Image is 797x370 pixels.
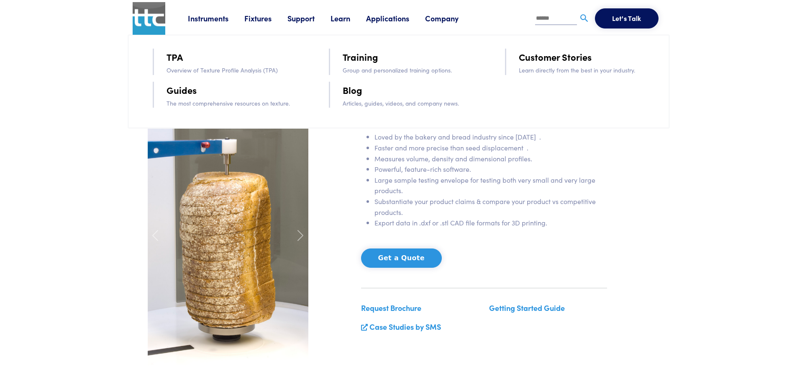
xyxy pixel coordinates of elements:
[343,83,362,97] a: Blog
[374,164,607,175] li: Powerful, feature-rich software.
[167,83,197,97] a: Guides
[167,65,305,75] p: Overview of Texture Profile Analysis (TPA)
[369,321,441,332] a: Case Studies by SMS
[343,98,482,108] p: Articles, guides, videos, and company news.
[374,142,607,153] li: Faster and more precise than seed displacement .
[188,13,244,23] a: Instruments
[374,132,607,142] li: Loved by the bakery and bread industry since [DATE] .
[366,13,425,23] a: Applications
[374,217,607,228] li: Export data in .dxf or .stl CAD file formats for 3D printing.
[167,98,305,108] p: The most comprehensive resources on texture.
[595,8,659,28] button: Let's Talk
[361,248,442,268] button: Get a Quote
[343,65,482,75] p: Group and personalized training options.
[374,196,607,217] li: Substantiate your product claims & compare your product vs competitive products.
[167,49,183,64] a: TPA
[133,2,165,35] img: ttc_logo_1x1_v1.0.png
[361,303,421,313] a: Request Brochure
[425,13,474,23] a: Company
[287,13,331,23] a: Support
[148,104,308,366] img: carousel-volscan-loaf.jpg
[244,13,287,23] a: Fixtures
[519,49,592,64] a: Customer Stories
[343,49,378,64] a: Training
[374,175,607,196] li: Large sample testing envelope for testing both very small and very large products.
[331,13,366,23] a: Learn
[489,303,565,313] a: Getting Started Guide
[374,153,607,164] li: Measures volume, density and dimensional profiles.
[519,65,658,75] p: Learn directly from the best in your industry.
